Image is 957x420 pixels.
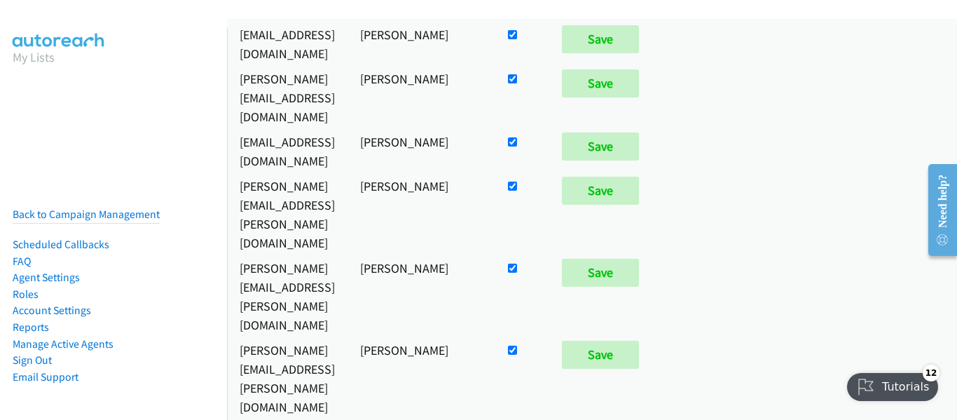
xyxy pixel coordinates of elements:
[916,154,957,266] iframe: Resource Center
[13,337,113,351] a: Manage Active Agents
[13,320,49,334] a: Reports
[562,133,639,161] input: Save
[562,25,639,53] input: Save
[347,337,493,419] td: [PERSON_NAME]
[13,238,109,251] a: Scheduled Callbacks
[562,69,639,97] input: Save
[13,208,160,221] a: Back to Campaign Management
[13,287,39,301] a: Roles
[13,271,80,284] a: Agent Settings
[13,353,52,367] a: Sign Out
[347,22,493,66] td: [PERSON_NAME]
[562,259,639,287] input: Save
[227,173,347,255] td: [PERSON_NAME][EMAIL_ADDRESS][PERSON_NAME][DOMAIN_NAME]
[347,66,493,129] td: [PERSON_NAME]
[347,255,493,337] td: [PERSON_NAME]
[13,255,31,268] a: FAQ
[227,255,347,337] td: [PERSON_NAME][EMAIL_ADDRESS][PERSON_NAME][DOMAIN_NAME]
[347,129,493,173] td: [PERSON_NAME]
[227,337,347,419] td: [PERSON_NAME][EMAIL_ADDRESS][PERSON_NAME][DOMAIN_NAME]
[562,177,639,205] input: Save
[562,341,639,369] input: Save
[227,22,347,66] td: [EMAIL_ADDRESS][DOMAIN_NAME]
[227,66,347,129] td: [PERSON_NAME][EMAIL_ADDRESS][DOMAIN_NAME]
[13,49,55,65] a: My Lists
[13,304,91,317] a: Account Settings
[347,173,493,255] td: [PERSON_NAME]
[839,359,946,409] iframe: Checklist
[13,370,78,384] a: Email Support
[227,129,347,173] td: [EMAIL_ADDRESS][DOMAIN_NAME]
